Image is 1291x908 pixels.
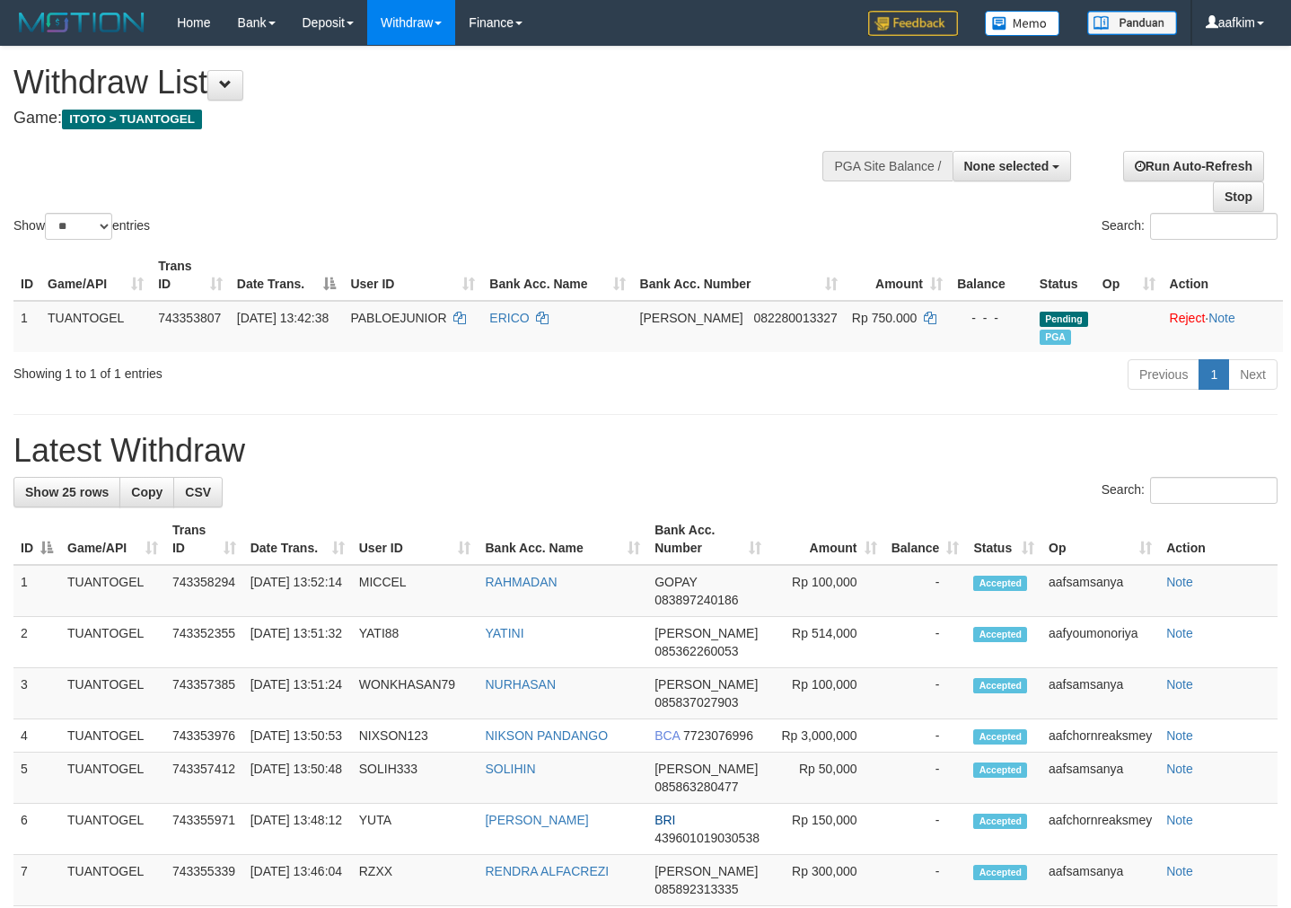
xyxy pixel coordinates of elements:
[973,729,1027,745] span: Accepted
[633,250,845,301] th: Bank Acc. Number: activate to sort column ascending
[1102,477,1278,504] label: Search:
[1041,719,1159,753] td: aafchornreaksmey
[1166,864,1193,878] a: Note
[60,565,165,617] td: TUANTOGEL
[654,626,758,640] span: [PERSON_NAME]
[1128,359,1199,390] a: Previous
[60,617,165,668] td: TUANTOGEL
[654,813,675,827] span: BRI
[485,813,588,827] a: [PERSON_NAME]
[768,565,883,617] td: Rp 100,000
[60,719,165,753] td: TUANTOGEL
[973,627,1027,642] span: Accepted
[131,485,162,499] span: Copy
[13,357,524,383] div: Showing 1 to 1 of 1 entries
[185,485,211,499] span: CSV
[60,855,165,906] td: TUANTOGEL
[1166,762,1193,776] a: Note
[985,11,1060,36] img: Button%20Memo.svg
[964,159,1049,173] span: None selected
[1123,151,1264,181] a: Run Auto-Refresh
[230,250,344,301] th: Date Trans.: activate to sort column descending
[973,576,1027,591] span: Accepted
[489,311,529,325] a: ERICO
[884,668,967,719] td: -
[1095,250,1163,301] th: Op: activate to sort column ascending
[1228,359,1278,390] a: Next
[165,753,243,804] td: 743357412
[1041,668,1159,719] td: aafsamsanya
[1213,181,1264,212] a: Stop
[13,514,60,565] th: ID: activate to sort column descending
[654,644,738,658] span: Copy 085362260053 to clipboard
[13,250,40,301] th: ID
[482,250,632,301] th: Bank Acc. Name: activate to sort column ascending
[973,814,1027,829] span: Accepted
[884,514,967,565] th: Balance: activate to sort column ascending
[768,804,883,855] td: Rp 150,000
[753,311,837,325] span: Copy 082280013327 to clipboard
[237,311,329,325] span: [DATE] 13:42:38
[13,9,150,36] img: MOTION_logo.png
[884,565,967,617] td: -
[352,565,479,617] td: MICCEL
[45,213,112,240] select: Showentries
[13,301,40,352] td: 1
[1199,359,1229,390] a: 1
[60,753,165,804] td: TUANTOGEL
[973,763,1027,778] span: Accepted
[973,678,1027,693] span: Accepted
[953,151,1072,181] button: None selected
[243,617,352,668] td: [DATE] 13:51:32
[1041,514,1159,565] th: Op: activate to sort column ascending
[1040,312,1088,327] span: Pending
[165,617,243,668] td: 743352355
[884,617,967,668] td: -
[845,250,950,301] th: Amount: activate to sort column ascending
[13,433,1278,469] h1: Latest Withdraw
[13,753,60,804] td: 5
[1041,855,1159,906] td: aafsamsanya
[768,514,883,565] th: Amount: activate to sort column ascending
[768,719,883,753] td: Rp 3,000,000
[1150,213,1278,240] input: Search:
[158,311,221,325] span: 743353807
[1041,565,1159,617] td: aafsamsanya
[243,514,352,565] th: Date Trans.: activate to sort column ascending
[768,668,883,719] td: Rp 100,000
[654,882,738,896] span: Copy 085892313335 to clipboard
[173,477,223,507] a: CSV
[243,855,352,906] td: [DATE] 13:46:04
[1159,514,1278,565] th: Action
[957,309,1025,327] div: - - -
[13,804,60,855] td: 6
[768,753,883,804] td: Rp 50,000
[119,477,174,507] a: Copy
[13,65,843,101] h1: Withdraw List
[654,593,738,607] span: Copy 083897240186 to clipboard
[683,728,753,743] span: Copy 7723076996 to clipboard
[1087,11,1177,35] img: panduan.png
[352,855,479,906] td: RZXX
[352,514,479,565] th: User ID: activate to sort column ascending
[485,728,608,743] a: NIKSON PANDANGO
[165,804,243,855] td: 743355971
[1166,575,1193,589] a: Note
[1041,804,1159,855] td: aafchornreaksmey
[13,617,60,668] td: 2
[973,865,1027,880] span: Accepted
[1032,250,1095,301] th: Status
[485,575,557,589] a: RAHMADAN
[40,301,151,352] td: TUANTOGEL
[884,855,967,906] td: -
[1040,330,1071,345] span: Marked by aafyoumonoriya
[478,514,647,565] th: Bank Acc. Name: activate to sort column ascending
[352,617,479,668] td: YATI88
[1166,677,1193,692] a: Note
[884,719,967,753] td: -
[654,575,697,589] span: GOPAY
[654,762,758,776] span: [PERSON_NAME]
[654,728,680,743] span: BCA
[485,626,523,640] a: YATINI
[352,804,479,855] td: YUTA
